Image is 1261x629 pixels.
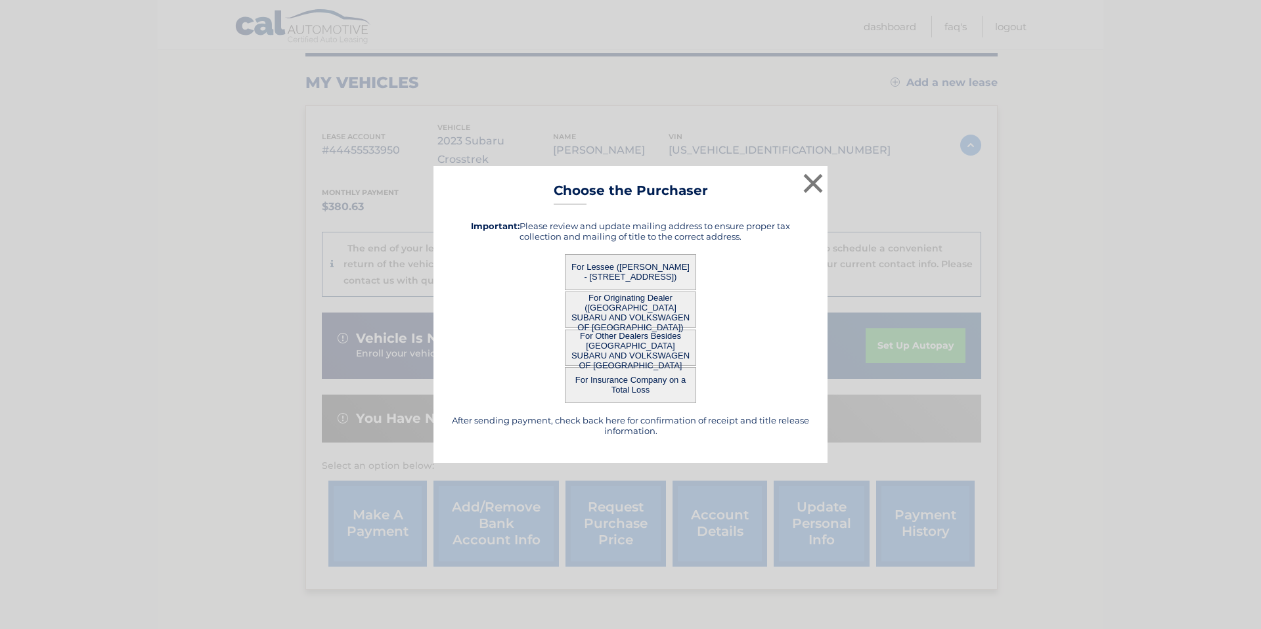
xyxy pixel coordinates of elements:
h5: Please review and update mailing address to ensure proper tax collection and mailing of title to ... [450,221,811,242]
button: For Originating Dealer ([GEOGRAPHIC_DATA] SUBARU AND VOLKSWAGEN OF [GEOGRAPHIC_DATA]) [565,292,696,328]
button: For Insurance Company on a Total Loss [565,367,696,403]
button: × [800,170,826,196]
h5: After sending payment, check back here for confirmation of receipt and title release information. [450,415,811,436]
button: For Lessee ([PERSON_NAME] - [STREET_ADDRESS]) [565,254,696,290]
h3: Choose the Purchaser [554,183,708,206]
strong: Important: [471,221,520,231]
button: For Other Dealers Besides [GEOGRAPHIC_DATA] SUBARU AND VOLKSWAGEN OF [GEOGRAPHIC_DATA] [565,330,696,366]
